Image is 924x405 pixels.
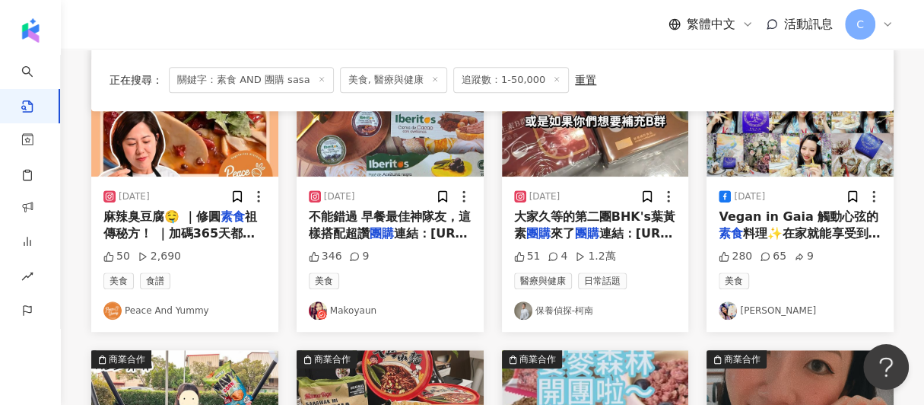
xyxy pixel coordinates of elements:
div: [DATE] [324,190,355,203]
div: 商業合作 [519,352,556,367]
span: Vegan in Gaia 觸動心弦的 [719,209,878,224]
div: [DATE] [119,190,150,203]
mark: 團購 [370,226,394,241]
span: 不能錯過 早餐最佳神隊友，這樣搭配超讚 [309,209,472,241]
div: 4 [548,249,567,264]
span: 關鍵字：素食 AND 團購 sasa [169,67,334,93]
a: KOL AvatarPeace And Yummy [103,301,266,320]
div: 51 [514,249,541,264]
mark: 素食 [221,209,245,224]
div: 9 [794,249,814,264]
div: 65 [760,249,786,264]
div: 重置 [575,74,596,86]
span: 美食 [719,273,749,289]
span: 料理✨️在家就能享受到✨精彩網址 [719,226,880,257]
div: 商業合作 [109,352,145,367]
mark: 團購 [575,226,599,241]
span: 正在搜尋 ： [110,74,163,86]
span: 美食 [103,273,134,289]
div: 1.2萬 [575,249,615,264]
span: 來了 [551,226,575,241]
mark: 團購 [526,226,551,241]
div: 346 [309,249,342,264]
div: 商業合作 [314,352,351,367]
a: KOL Avatar[PERSON_NAME] [719,301,881,320]
span: 日常話題 [578,273,627,289]
a: search [21,55,52,114]
div: [DATE] [529,190,560,203]
div: 2,690 [138,249,181,264]
span: 活動訊息 [784,17,833,31]
a: KOL AvatarMakoyaun [309,301,472,320]
div: 280 [719,249,752,264]
img: KOL Avatar [103,301,122,320]
span: 食譜 [140,273,170,289]
iframe: Help Scout Beacon - Open [863,344,909,390]
div: [DATE] [734,190,765,203]
span: C [856,16,864,33]
span: 祖傳秘方！ ｜加碼365天都有賣的素肉粽｜ [103,209,257,258]
img: KOL Avatar [309,301,327,320]
span: 大家久等的第二團BHK's葉黃素 [514,209,675,241]
span: 美食, 醫療與健康 [340,67,447,93]
a: KOL Avatar保養偵探-柯南 [514,301,677,320]
span: 美食 [309,273,339,289]
span: 麻辣臭豆腐🤤 ｜修圓 [103,209,221,224]
img: KOL Avatar [719,301,737,320]
span: 醫療與健康 [514,273,572,289]
div: 50 [103,249,130,264]
div: 9 [349,249,369,264]
div: 商業合作 [724,352,760,367]
img: KOL Avatar [514,301,532,320]
span: 繁體中文 [687,16,735,33]
span: 追蹤數：1-50,000 [453,67,569,93]
span: rise [21,261,33,295]
img: logo icon [18,18,43,43]
mark: 素食 [719,226,743,241]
